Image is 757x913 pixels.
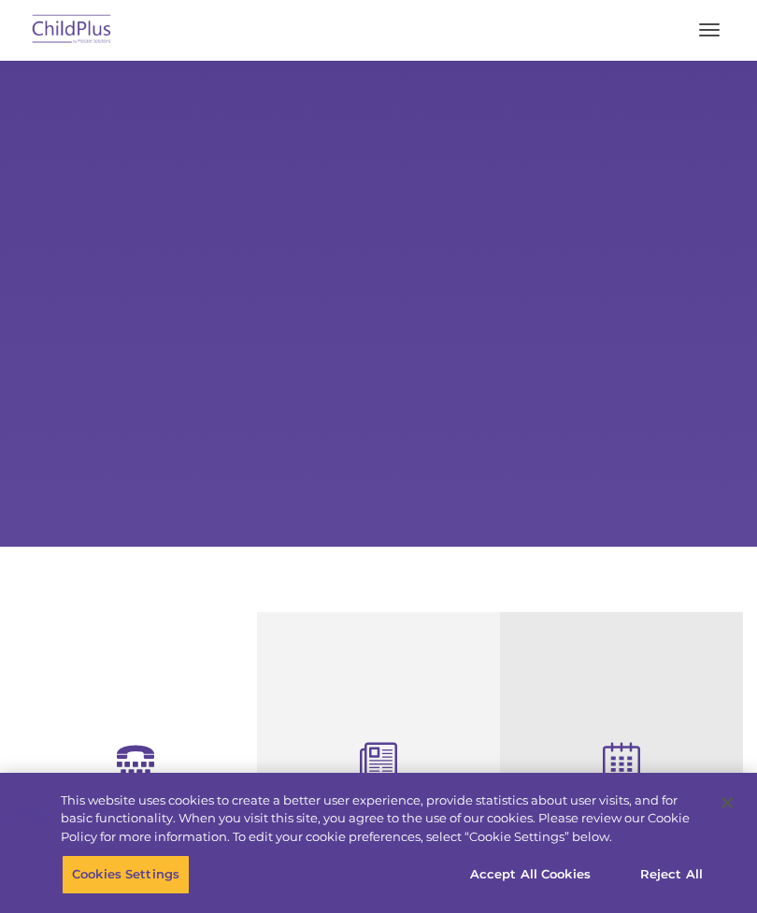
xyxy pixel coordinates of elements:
[61,792,705,847] div: This website uses cookies to create a better user experience, provide statistics about user visit...
[28,8,116,52] img: ChildPlus by Procare Solutions
[62,855,190,894] button: Cookies Settings
[707,782,748,823] button: Close
[613,855,730,894] button: Reject All
[460,855,601,894] button: Accept All Cookies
